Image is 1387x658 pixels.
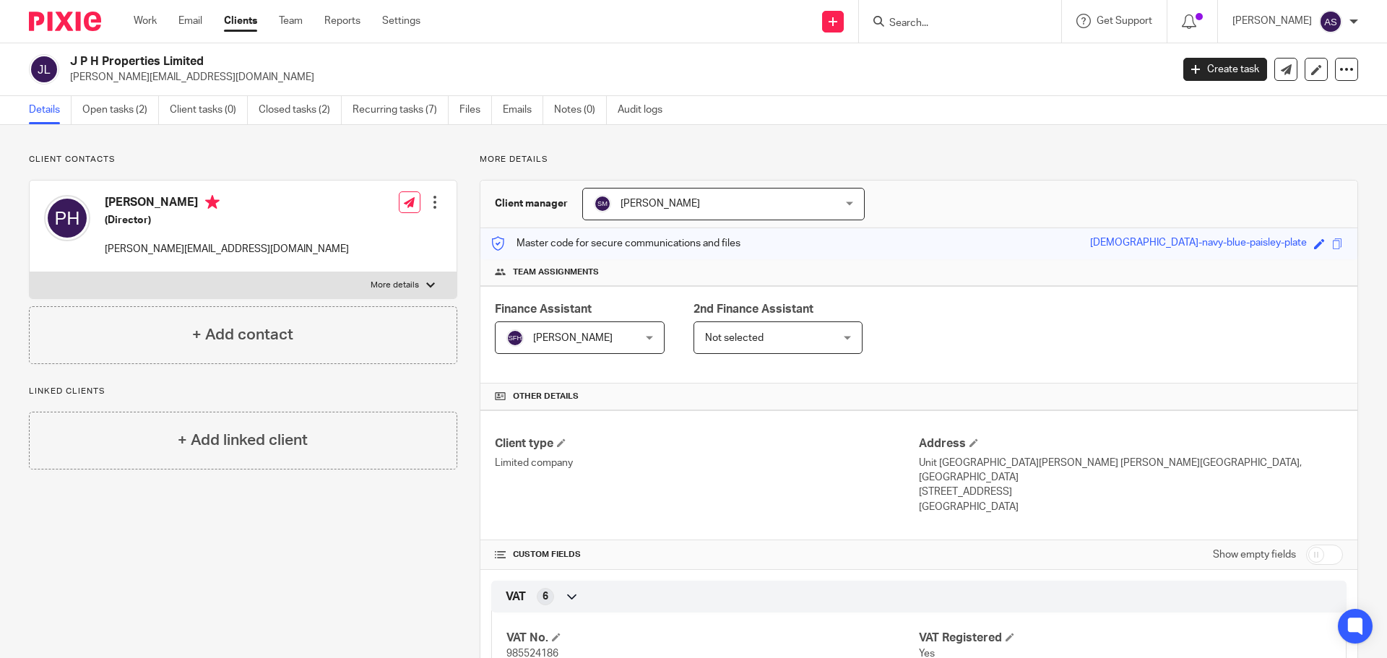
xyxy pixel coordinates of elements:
h4: VAT No. [506,631,919,646]
span: [PERSON_NAME] [621,199,700,209]
a: Audit logs [618,96,673,124]
h4: [PERSON_NAME] [105,195,349,213]
p: Master code for secure communications and files [491,236,740,251]
img: svg%3E [44,195,90,241]
a: Create task [1183,58,1267,81]
span: Other details [513,391,579,402]
a: Settings [382,14,420,28]
a: Files [459,96,492,124]
img: svg%3E [506,329,524,347]
h4: + Add linked client [178,429,308,451]
a: Recurring tasks (7) [353,96,449,124]
input: Search [888,17,1018,30]
h4: VAT Registered [919,631,1331,646]
a: Details [29,96,72,124]
p: [STREET_ADDRESS] [919,485,1343,499]
h5: (Director) [105,213,349,228]
h2: J P H Properties Limited [70,54,943,69]
h4: + Add contact [192,324,293,346]
span: [PERSON_NAME] [533,333,613,343]
p: Linked clients [29,386,457,397]
a: Closed tasks (2) [259,96,342,124]
span: Not selected [705,333,764,343]
a: Reports [324,14,360,28]
label: Show empty fields [1213,547,1296,562]
p: Limited company [495,456,919,470]
span: VAT [506,589,526,605]
a: Emails [503,96,543,124]
p: Client contacts [29,154,457,165]
p: Unit [GEOGRAPHIC_DATA][PERSON_NAME] [PERSON_NAME][GEOGRAPHIC_DATA], [GEOGRAPHIC_DATA] [919,456,1343,485]
span: 6 [543,589,548,604]
p: [PERSON_NAME][EMAIL_ADDRESS][DOMAIN_NAME] [105,242,349,256]
a: Clients [224,14,257,28]
h3: Client manager [495,196,568,211]
a: Open tasks (2) [82,96,159,124]
h4: Address [919,436,1343,451]
img: svg%3E [29,54,59,85]
p: More details [371,280,419,291]
span: 2nd Finance Assistant [693,303,813,315]
h4: CUSTOM FIELDS [495,549,919,560]
span: Get Support [1097,16,1152,26]
p: [GEOGRAPHIC_DATA] [919,500,1343,514]
a: Notes (0) [554,96,607,124]
a: Client tasks (0) [170,96,248,124]
a: Work [134,14,157,28]
span: Team assignments [513,267,599,278]
p: More details [480,154,1358,165]
i: Primary [205,195,220,209]
img: svg%3E [594,195,611,212]
a: Email [178,14,202,28]
a: Team [279,14,303,28]
img: Pixie [29,12,101,31]
p: [PERSON_NAME] [1232,14,1312,28]
div: [DEMOGRAPHIC_DATA]-navy-blue-paisley-plate [1090,235,1307,252]
span: Finance Assistant [495,303,592,315]
p: [PERSON_NAME][EMAIL_ADDRESS][DOMAIN_NAME] [70,70,1162,85]
h4: Client type [495,436,919,451]
img: svg%3E [1319,10,1342,33]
